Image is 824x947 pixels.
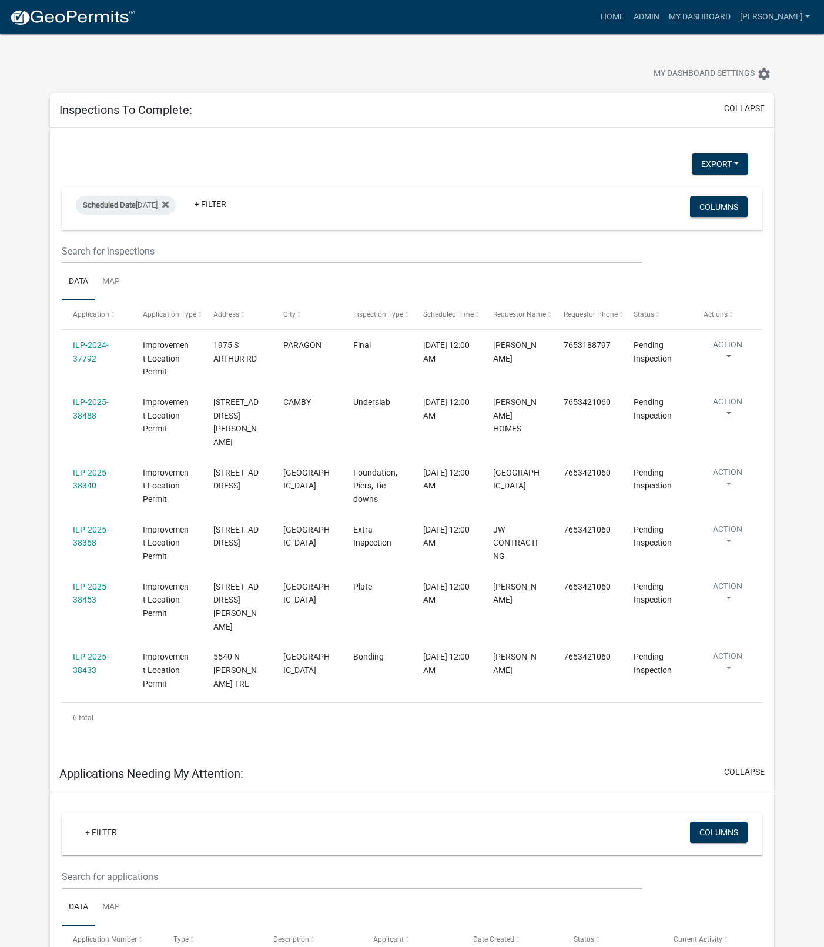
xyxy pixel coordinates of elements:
[634,525,672,548] span: Pending Inspection
[213,582,259,631] span: 3492 N TIMBERLAKE DR
[493,340,537,363] span: STEPHANIE BOYER
[283,468,330,491] span: MORGANTOWN
[552,300,622,329] datatable-header-cell: Requestor Phone
[353,397,390,407] span: Underslab
[143,582,189,618] span: Improvement Location Permit
[59,767,243,781] h5: Applications Needing My Attention:
[73,468,109,491] a: ILP-2025-38340
[482,300,552,329] datatable-header-cell: Requestor Name
[493,582,537,605] span: DARREN
[76,822,126,843] a: + Filter
[704,523,752,553] button: Action
[213,652,257,688] span: 5540 N ZANDER TRL
[473,935,514,943] span: Date Created
[272,300,342,329] datatable-header-cell: City
[73,310,109,319] span: Application
[757,67,771,81] i: settings
[73,340,109,363] a: ILP-2024-37792
[373,935,404,943] span: Applicant
[353,340,371,350] span: Final
[132,300,202,329] datatable-header-cell: Application Type
[353,468,397,504] span: Foundation, Piers, Tie downs
[644,62,781,85] button: My Dashboard Settingssettings
[704,650,752,680] button: Action
[493,468,540,491] span: MORGANTOWN FARMS
[724,102,765,115] button: collapse
[83,200,136,209] span: Scheduled Date
[143,525,189,561] span: Improvement Location Permit
[283,582,330,605] span: MARTINSVILLE
[143,310,196,319] span: Application Type
[564,468,611,477] span: 7653421060
[283,310,296,319] span: City
[724,766,765,778] button: collapse
[493,310,546,319] span: Requestor Name
[423,468,470,491] span: 08/13/2025, 12:00 AM
[690,196,748,217] button: Columns
[173,935,189,943] span: Type
[213,525,259,548] span: 7146 NEW HARMONY RD
[353,525,391,548] span: Extra Inspection
[704,580,752,610] button: Action
[213,397,259,447] span: 13871 N KENNARD WAY
[185,193,236,215] a: + Filter
[704,310,728,319] span: Actions
[574,935,594,943] span: Status
[62,263,95,301] a: Data
[629,6,664,28] a: Admin
[143,397,189,434] span: Improvement Location Permit
[423,397,470,420] span: 08/13/2025, 12:00 AM
[143,652,189,688] span: Improvement Location Permit
[634,397,672,420] span: Pending Inspection
[634,582,672,605] span: Pending Inspection
[493,397,537,434] span: RYAN HOMES
[692,300,762,329] datatable-header-cell: Actions
[353,582,372,591] span: Plate
[654,67,755,81] span: My Dashboard Settings
[95,263,127,301] a: Map
[283,397,311,407] span: CAMBY
[62,889,95,926] a: Data
[412,300,482,329] datatable-header-cell: Scheduled Time
[62,300,132,329] datatable-header-cell: Application
[493,652,537,675] span: MYLES
[73,652,109,675] a: ILP-2025-38433
[564,525,611,534] span: 7653421060
[62,239,642,263] input: Search for inspections
[423,340,470,363] span: 08/13/2025, 12:00 AM
[283,652,330,675] span: MARTINSVILLE
[73,935,137,943] span: Application Number
[634,468,672,491] span: Pending Inspection
[596,6,629,28] a: Home
[283,525,330,548] span: MARTINSVILLE
[73,582,109,605] a: ILP-2025-38453
[664,6,735,28] a: My Dashboard
[353,652,384,661] span: Bonding
[564,340,611,350] span: 7653188797
[143,340,189,377] span: Improvement Location Permit
[213,310,239,319] span: Address
[213,340,257,363] span: 1975 S ARTHUR RD
[704,466,752,496] button: Action
[674,935,722,943] span: Current Activity
[143,468,189,504] span: Improvement Location Permit
[423,652,470,675] span: 08/13/2025, 12:00 AM
[564,582,611,591] span: 7653421060
[62,703,762,732] div: 6 total
[283,340,321,350] span: PARAGON
[564,652,611,661] span: 7653421060
[634,340,672,363] span: Pending Inspection
[423,582,470,605] span: 08/13/2025, 12:00 AM
[213,468,259,491] span: 1946 S MORGANTOWN RD
[50,128,774,757] div: collapse
[735,6,815,28] a: [PERSON_NAME]
[73,397,109,420] a: ILP-2025-38488
[76,196,176,215] div: [DATE]
[564,310,618,319] span: Requestor Phone
[59,103,192,117] h5: Inspections To Complete:
[423,525,470,548] span: 08/13/2025, 12:00 AM
[634,310,654,319] span: Status
[564,397,611,407] span: 7653421060
[202,300,272,329] datatable-header-cell: Address
[634,652,672,675] span: Pending Inspection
